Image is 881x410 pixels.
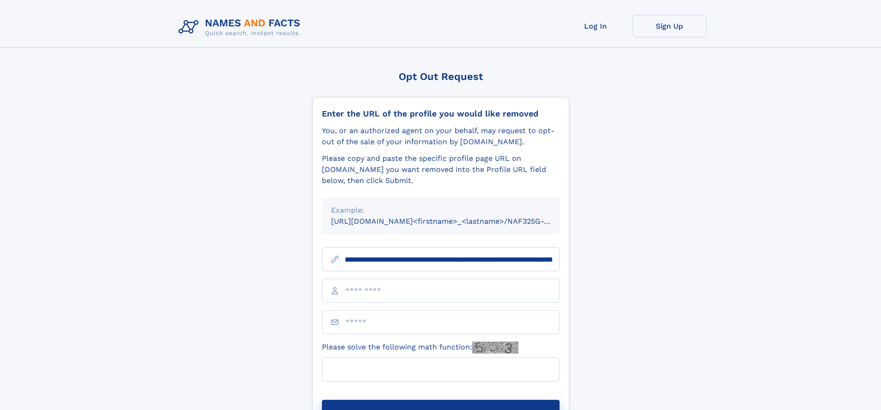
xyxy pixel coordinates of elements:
[322,153,560,186] div: Please copy and paste the specific profile page URL on [DOMAIN_NAME] you want removed into the Pr...
[331,217,577,226] small: [URL][DOMAIN_NAME]<firstname>_<lastname>/NAF325G-xxxxxxxx
[322,109,560,119] div: Enter the URL of the profile you would like removed
[322,125,560,147] div: You, or an authorized agent on your behalf, may request to opt-out of the sale of your informatio...
[559,15,633,37] a: Log In
[331,205,550,216] div: Example:
[322,342,518,354] label: Please solve the following math function:
[175,15,308,40] img: Logo Names and Facts
[633,15,707,37] a: Sign Up
[312,71,569,82] div: Opt Out Request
